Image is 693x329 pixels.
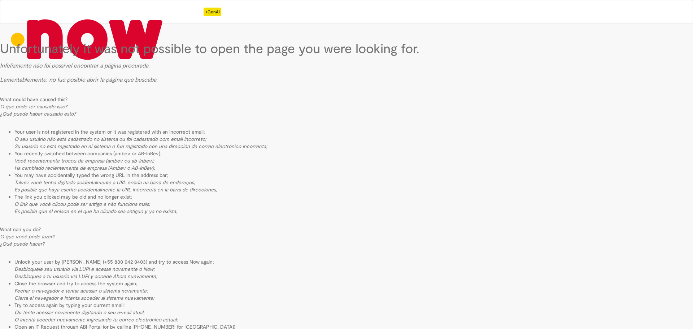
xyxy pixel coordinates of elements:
[14,193,693,215] li: The link you clicked may be old and no longer exist;
[6,8,168,71] img: ServiceNow
[14,309,144,316] i: Ou tente acessar novamente digitando o seu e-mail atual;
[14,201,150,207] i: O link que você clicou pode ser antigo e não funciona mais;
[14,287,148,294] i: Fechar o navegador e tentar acessar o sistema novamente;
[14,165,155,171] i: Ha cambiado recientemente de empresa (Ambev o AB-InBev);
[14,273,157,280] i: Desbloquea a tu usuario vía LUPI y accede Ahora nuevamente;
[179,8,221,16] div: Padroniza
[204,8,221,16] p: +GenAi
[14,143,267,150] i: Su usuario no está registrado en el sistema o fue registrado con una dirección de correo electrón...
[14,316,178,323] i: O intenta acceder nuevamente ingresando tu correo electrónico actual;
[14,172,693,193] li: You may have accidentally typed the wrong URL in the address bar;
[14,157,154,164] i: Você recentemente trocou de empresa (ambev ou ab-inbev);
[14,128,693,150] li: Your user is not registered in the system or it was registered with an incorrect email;
[14,295,154,301] i: Cierra el navegador e intenta acceder al sistema nuevamente;
[14,302,693,323] li: Try to access again by typing your current email;
[227,0,251,22] a: Log in
[14,150,693,172] li: You recently switched between companies (ambev or AB-InBev);
[14,179,195,186] i: Talvez você tenha digitado acidentalmente a URL errada na barra de endereços;
[14,208,177,215] i: Es posible que el enlace en el que ha clicado sea antiguo y ya no exista;
[14,136,206,142] i: O seu usuário não está cadastrado no sistema ou foi cadastrado com email incorreto;
[14,258,693,280] li: Unlock your user by [PERSON_NAME] (+55 800 042 0403) and try to access Now again;
[14,186,217,193] i: Es posible que haya escrito accidentalmente la URL incorrecta en la barra de direcciones;
[14,266,154,272] i: Desbloqueie seu usuário via LUPI e acesse novamente o Now;
[174,0,227,23] ul: Header menu
[14,280,693,302] li: Close the browser and try to access the system again;
[0,0,174,22] a: Go to homepage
